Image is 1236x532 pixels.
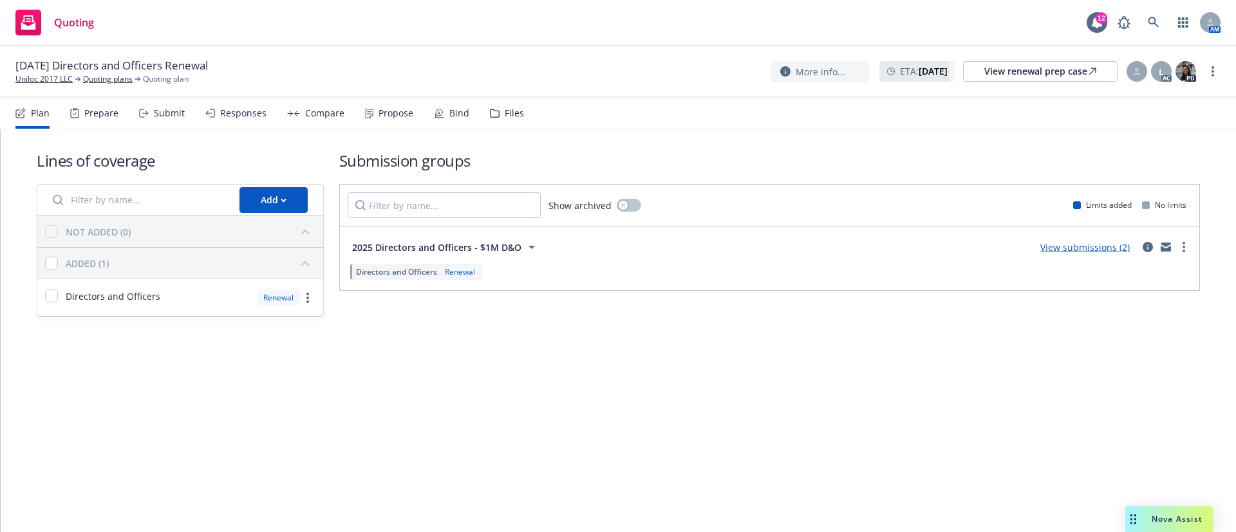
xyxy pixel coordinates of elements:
[220,108,267,118] div: Responses
[1040,241,1130,253] a: View submissions (2)
[379,108,413,118] div: Propose
[10,5,99,41] a: Quoting
[1176,239,1192,255] a: more
[1158,239,1174,255] a: mail
[919,65,948,77] strong: [DATE]
[900,64,948,78] span: ETA :
[1125,506,1141,532] div: Drag to move
[1205,64,1221,79] a: more
[548,199,612,212] span: Show archived
[257,289,300,306] div: Renewal
[31,108,50,118] div: Plan
[984,62,1096,81] div: View renewal prep case
[348,192,541,218] input: Filter by name...
[449,108,469,118] div: Bind
[37,150,324,171] h1: Lines of coverage
[348,234,544,260] button: 2025 Directors and Officers - $1M D&O
[45,187,232,213] input: Filter by name...
[963,61,1118,82] a: View renewal prep case
[66,221,315,242] button: NOT ADDED (0)
[352,241,521,254] span: 2025 Directors and Officers - $1M D&O
[1140,239,1156,255] a: circleInformation
[1142,199,1186,210] div: No limits
[300,290,315,306] a: more
[154,108,185,118] div: Submit
[305,108,344,118] div: Compare
[442,266,478,277] div: Renewal
[1111,10,1137,35] a: Report a Bug
[15,73,73,85] a: Uniloc 2017 LLC
[1141,10,1166,35] a: Search
[66,253,315,273] button: ADDED (1)
[1170,10,1196,35] a: Switch app
[1152,513,1203,524] span: Nova Assist
[66,257,109,270] div: ADDED (1)
[261,188,286,212] div: Add
[1125,506,1213,532] button: Nova Assist
[66,289,160,303] span: Directors and Officers
[1096,12,1107,24] div: 12
[66,225,131,239] div: NOT ADDED (0)
[356,266,437,277] span: Directors and Officers
[770,61,869,82] button: More info...
[1159,65,1164,78] span: L
[54,17,94,28] span: Quoting
[83,73,133,85] a: Quoting plans
[143,73,189,85] span: Quoting plan
[505,108,524,118] div: Files
[339,150,1200,171] h1: Submission groups
[239,187,308,213] button: Add
[796,65,845,78] span: More info...
[15,58,208,73] span: [DATE] Directors and Officers Renewal
[1073,199,1132,210] div: Limits added
[84,108,118,118] div: Prepare
[1175,61,1196,82] img: photo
